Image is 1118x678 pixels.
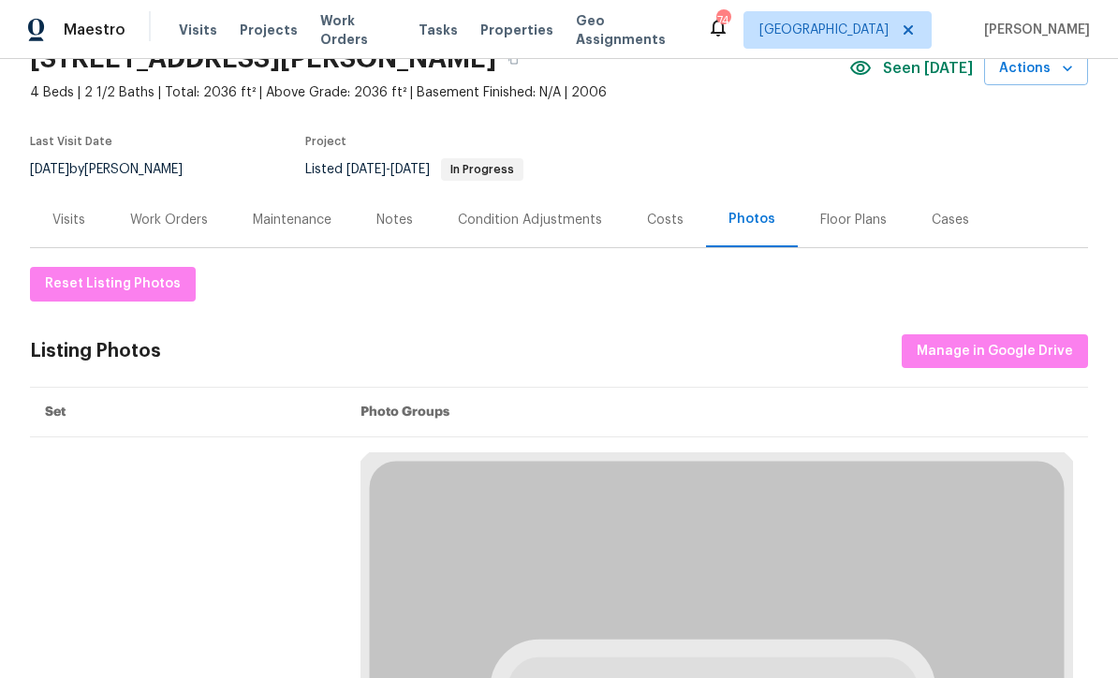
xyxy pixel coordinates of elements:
button: Actions [984,52,1088,86]
span: [DATE] [390,163,430,176]
span: [PERSON_NAME] [977,21,1090,39]
span: In Progress [443,164,522,175]
div: Maintenance [253,211,331,229]
span: Manage in Google Drive [917,340,1073,363]
div: Floor Plans [820,211,887,229]
span: Seen [DATE] [883,59,973,78]
span: Work Orders [320,11,396,49]
div: Visits [52,211,85,229]
div: Work Orders [130,211,208,229]
button: Reset Listing Photos [30,267,196,302]
th: Set [30,388,346,437]
span: [DATE] [30,163,69,176]
div: Photos [728,210,775,228]
span: Visits [179,21,217,39]
th: Photo Groups [346,388,1088,437]
span: Actions [999,57,1073,81]
span: Properties [480,21,553,39]
span: Geo Assignments [576,11,684,49]
button: Copy Address [496,42,530,76]
span: Reset Listing Photos [45,273,181,296]
div: by [PERSON_NAME] [30,158,205,181]
div: Notes [376,211,413,229]
span: - [346,163,430,176]
button: Manage in Google Drive [902,334,1088,369]
span: Last Visit Date [30,136,112,147]
div: Cases [932,211,969,229]
span: Tasks [419,23,458,37]
span: [DATE] [346,163,386,176]
span: [GEOGRAPHIC_DATA] [759,21,889,39]
h2: [STREET_ADDRESS][PERSON_NAME] [30,50,496,68]
span: 4 Beds | 2 1/2 Baths | Total: 2036 ft² | Above Grade: 2036 ft² | Basement Finished: N/A | 2006 [30,83,849,102]
div: 74 [716,11,729,30]
span: Listed [305,163,523,176]
span: Project [305,136,346,147]
div: Listing Photos [30,342,161,361]
span: Maestro [64,21,125,39]
div: Costs [647,211,684,229]
span: Projects [240,21,298,39]
div: Condition Adjustments [458,211,602,229]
